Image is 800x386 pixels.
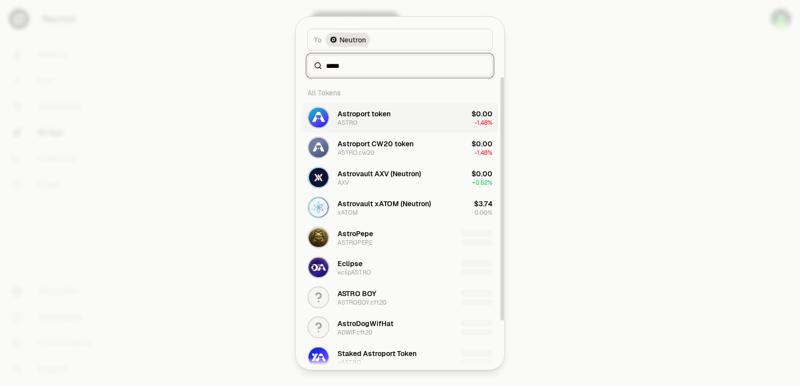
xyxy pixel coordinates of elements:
[337,258,362,268] div: Eclipse
[474,118,492,126] span: -1.48%
[339,34,366,44] span: Neutron
[337,358,361,366] div: xASTRO
[330,36,336,42] img: Neutron Logo
[474,208,492,216] span: 0.00%
[308,167,328,187] img: AXV Logo
[337,288,376,298] div: ASTRO BOY
[337,268,371,276] div: eclipASTRO
[308,347,328,367] img: xASTRO Logo
[337,228,373,238] div: AstroPepe
[301,252,498,282] button: eclipASTRO LogoEclipseeclipASTRO
[337,298,386,306] div: ASTROBOY.cft20
[337,348,416,358] div: Staked Astroport Token
[301,102,498,132] button: ASTRO LogoAstroport tokenASTRO$0.00-1.48%
[474,148,492,156] span: -1.48%
[337,328,372,336] div: ADWIF.cft20
[471,138,492,148] div: $0.00
[301,162,498,192] button: AXV LogoAstrovault AXV (Neutron)AXV$0.00+0.62%
[314,34,321,44] span: To
[337,208,358,216] div: xATOM
[471,108,492,118] div: $0.00
[301,192,498,222] button: xATOM LogoAstrovault xATOM (Neutron)xATOM$3.740.00%
[474,198,492,208] div: $3.74
[337,178,349,186] div: AXV
[308,227,328,247] img: ASTROPEPE Logo
[301,132,498,162] button: ASTRO.cw20 LogoAstroport CW20 tokenASTRO.cw20$0.00-1.48%
[301,312,498,342] button: AstroDogWifHatADWIF.cft20
[308,107,328,127] img: ASTRO Logo
[337,118,357,126] div: ASTRO
[301,222,498,252] button: ASTROPEPE LogoAstroPepeASTROPEPE
[337,238,372,246] div: ASTROPEPE
[337,168,421,178] div: Astrovault AXV (Neutron)
[301,342,498,372] button: xASTRO LogoStaked Astroport TokenxASTRO
[337,148,374,156] div: ASTRO.cw20
[337,198,431,208] div: Astrovault xATOM (Neutron)
[337,318,393,328] div: AstroDogWifHat
[307,28,492,50] button: ToNeutron LogoNeutron
[337,138,413,148] div: Astroport CW20 token
[472,178,492,186] span: + 0.62%
[471,168,492,178] div: $0.00
[308,197,328,217] img: xATOM Logo
[301,82,498,102] div: All Tokens
[308,257,328,277] img: eclipASTRO Logo
[308,137,328,157] img: ASTRO.cw20 Logo
[301,282,498,312] button: ASTRO BOYASTROBOY.cft20
[337,108,390,118] div: Astroport token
